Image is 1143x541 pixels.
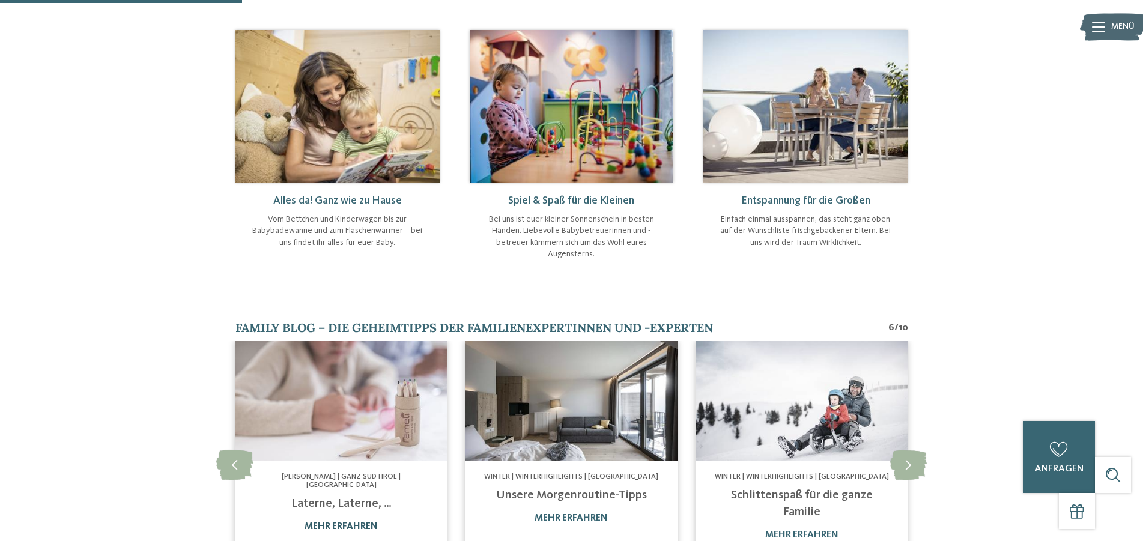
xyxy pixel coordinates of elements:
a: Laterne, Laterne, … [291,498,392,510]
a: mehr erfahren [765,530,838,540]
span: Spiel & Spaß für die Kleinen [508,195,634,206]
span: Winter | Winterhighlights | [GEOGRAPHIC_DATA] [484,473,658,480]
img: Babyhotel in Südtirol für einen ganz entspannten Urlaub [470,30,674,183]
img: Babyhotel in Südtirol für einen ganz entspannten Urlaub [465,341,678,461]
p: Einfach einmal ausspannen, das steht ganz oben auf der Wunschliste frischgebackener Eltern. Bei u... [715,214,896,249]
a: mehr erfahren [535,513,608,523]
p: Vom Bettchen und Kinderwagen bis zur Babybadewanne und zum Flaschenwärmer – bei uns findet ihr al... [247,214,428,249]
span: [PERSON_NAME] | Ganz Südtirol | [GEOGRAPHIC_DATA] [282,473,401,489]
span: 6 [888,321,894,334]
span: Alles da! Ganz wie zu Hause [273,195,402,206]
a: anfragen [1023,421,1095,493]
a: Unsere Morgenroutine-Tipps [496,489,647,501]
span: 10 [899,321,908,334]
span: / [894,321,899,334]
span: anfragen [1035,464,1084,474]
span: Family Blog – die Geheimtipps der Familienexpertinnen und -experten [235,320,713,335]
p: Bei uns ist euer kleiner Sonnenschein in besten Händen. Liebevolle Babybetreuerinnen und -betreue... [482,214,662,261]
a: mehr erfahren [305,522,378,531]
img: Babyhotel in Südtirol für einen ganz entspannten Urlaub [696,341,908,461]
span: Winter | Winterhighlights | [GEOGRAPHIC_DATA] [715,473,889,480]
img: Babyhotel in Südtirol für einen ganz entspannten Urlaub [235,341,447,461]
a: Schlittenspaß für die ganze Familie [731,489,873,518]
img: Babyhotel in Südtirol für einen ganz entspannten Urlaub [235,30,440,183]
img: Babyhotel in Südtirol für einen ganz entspannten Urlaub [703,30,908,183]
span: Entspannung für die Großen [741,195,870,206]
